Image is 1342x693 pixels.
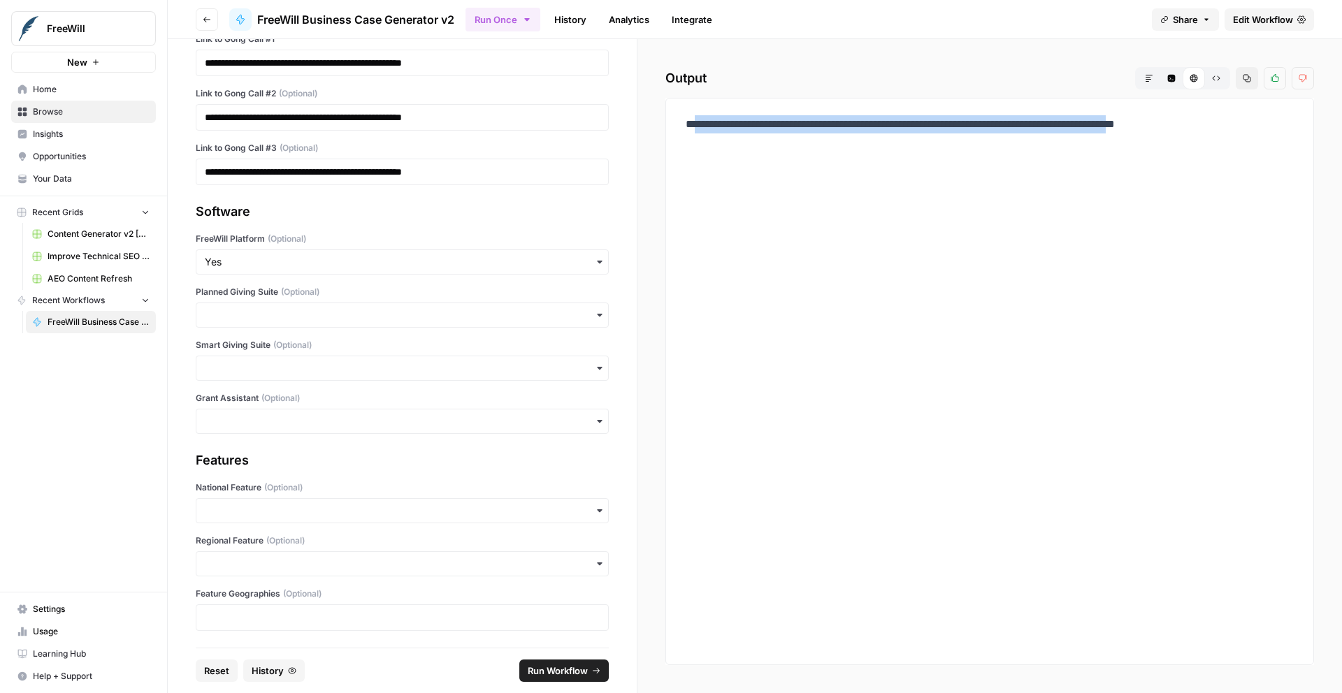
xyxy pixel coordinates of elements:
label: Feature Geographies [196,588,609,600]
a: Integrate [663,8,721,31]
span: (Optional) [264,481,303,494]
button: Reset [196,659,238,682]
button: Recent Grids [11,202,156,223]
div: Features [196,451,609,470]
span: (Optional) [266,534,305,547]
a: History [546,8,595,31]
a: Opportunities [11,145,156,168]
span: Usage [33,625,150,638]
span: Opportunities [33,150,150,163]
a: AEO Content Refresh [26,268,156,290]
div: Software [196,202,609,221]
a: Analytics [600,8,658,31]
a: Improve Technical SEO for Page [26,245,156,268]
button: Run Workflow [519,659,609,682]
label: National Feature [196,481,609,494]
a: Edit Workflow [1225,8,1314,31]
span: Settings [33,603,150,615]
span: Reset [204,664,229,678]
a: Home [11,78,156,101]
a: Settings [11,598,156,620]
label: Grant Assistant [196,392,609,404]
a: FreeWill Business Case Generator v2 [26,311,156,333]
button: Share [1152,8,1219,31]
span: (Optional) [281,286,319,298]
span: Improve Technical SEO for Page [48,250,150,263]
a: Content Generator v2 [DRAFT] Test [26,223,156,245]
span: Recent Grids [32,206,83,219]
img: FreeWill Logo [16,16,41,41]
span: Share [1173,13,1198,27]
h2: Output [665,67,1314,89]
span: Browse [33,105,150,118]
button: Recent Workflows [11,290,156,311]
span: (Optional) [283,588,322,600]
button: History [243,659,305,682]
button: New [11,52,156,73]
span: (Optional) [279,87,317,100]
span: Content Generator v2 [DRAFT] Test [48,228,150,240]
label: Smart Giving Suite [196,339,609,351]
label: Link to Gong Call #2 [196,87,609,100]
span: (Optional) [261,392,300,404]
a: Your Data [11,168,156,190]
a: Insights [11,123,156,145]
button: Help + Support [11,665,156,687]
span: FreeWill Business Case Generator v2 [257,11,454,28]
a: FreeWill Business Case Generator v2 [229,8,454,31]
span: Insights [33,128,150,140]
a: Learning Hub [11,643,156,665]
span: Your Data [33,173,150,185]
span: Help + Support [33,670,150,683]
label: Link to Gong Call #1 [196,33,609,45]
a: Browse [11,101,156,123]
span: History [252,664,284,678]
span: (Optional) [280,142,318,154]
span: Home [33,83,150,96]
span: (Optional) [273,339,312,351]
button: Run Once [466,8,540,31]
span: (Optional) [268,233,306,245]
span: Run Workflow [528,664,588,678]
span: New [67,55,87,69]
label: Planned Giving Suite [196,286,609,298]
span: Edit Workflow [1233,13,1293,27]
span: AEO Content Refresh [48,272,150,285]
label: FreeWill Platform [196,233,609,245]
label: Link to Gong Call #3 [196,142,609,154]
span: FreeWill [47,22,131,36]
a: Usage [11,620,156,643]
input: Yes [205,255,600,269]
span: Recent Workflows [32,294,105,307]
span: FreeWill Business Case Generator v2 [48,316,150,328]
label: Regional Feature [196,534,609,547]
button: Workspace: FreeWill [11,11,156,46]
span: Learning Hub [33,648,150,660]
